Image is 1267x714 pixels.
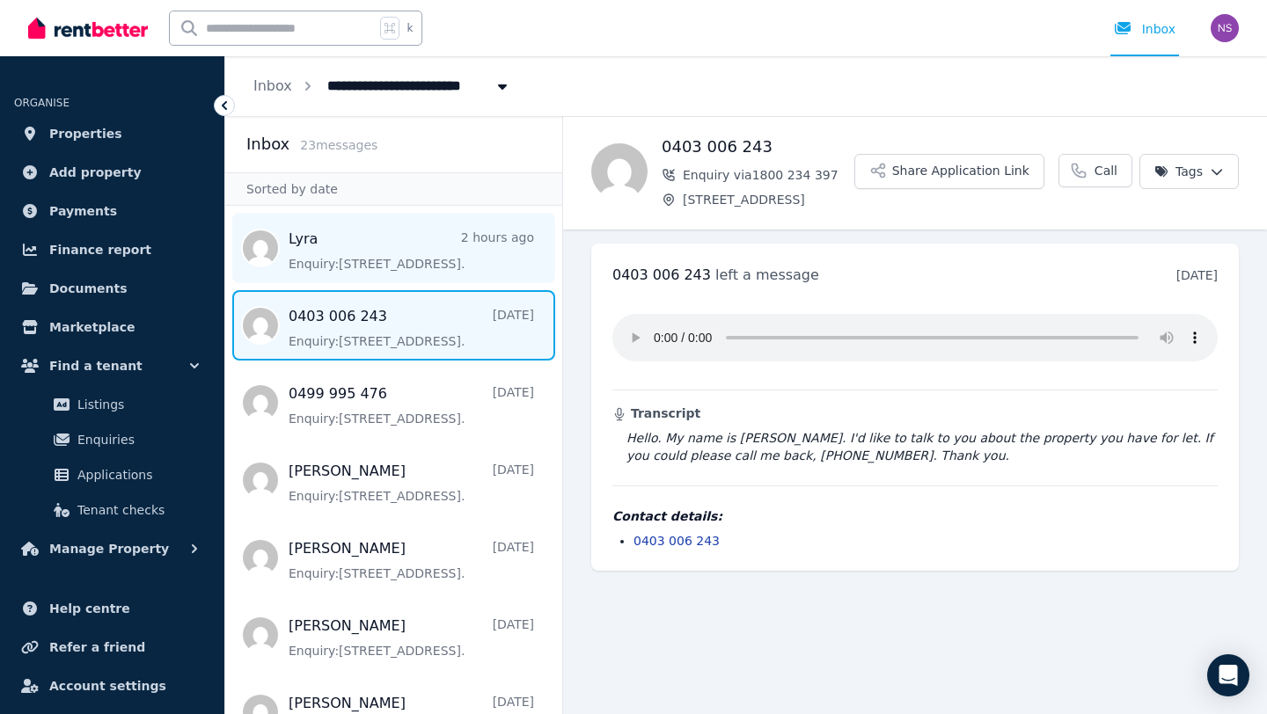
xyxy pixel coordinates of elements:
a: [PERSON_NAME][DATE]Enquiry:[STREET_ADDRESS]. [289,616,534,659]
a: Add property [14,155,210,190]
img: RentBetter [28,15,148,41]
h4: Contact details: [612,507,1218,525]
span: Properties [49,123,122,144]
a: [PERSON_NAME][DATE]Enquiry:[STREET_ADDRESS]. [289,538,534,582]
a: Enquiries [21,422,203,457]
span: 0403 006 243 [612,266,711,283]
button: Tags [1139,154,1239,189]
span: Payments [49,200,117,222]
span: Applications [77,464,196,485]
a: Account settings [14,668,210,703]
nav: Breadcrumb [225,56,539,116]
div: Sorted by date [225,172,562,206]
a: Documents [14,271,210,306]
span: Add property [49,162,142,183]
span: Marketplace [49,317,135,338]
a: Lyra2 hours agoEnquiry:[STREET_ADDRESS]. [289,229,534,273]
h2: Inbox [246,132,289,157]
a: Applications [21,457,203,492]
a: Call [1058,154,1132,187]
a: 0499 995 476[DATE]Enquiry:[STREET_ADDRESS]. [289,383,534,427]
img: Neil Shams [1211,14,1239,42]
a: Refer a friend [14,630,210,665]
span: Enquiry via 1800 234 397 [683,166,854,184]
span: Documents [49,278,128,299]
a: Inbox [253,77,292,94]
a: Listings [21,387,203,422]
span: Refer a friend [49,637,145,658]
div: Inbox [1114,20,1175,38]
span: [STREET_ADDRESS] [683,191,854,208]
span: Listings [77,394,196,415]
span: Help centre [49,598,130,619]
button: Share Application Link [854,154,1044,189]
time: [DATE] [1176,268,1218,282]
span: Manage Property [49,538,169,559]
div: Open Intercom Messenger [1207,654,1249,696]
a: Help centre [14,591,210,626]
blockquote: Hello. My name is [PERSON_NAME]. I'd like to talk to you about the property you have for let. If ... [612,429,1218,464]
a: Finance report [14,232,210,267]
span: Finance report [49,239,151,260]
span: ORGANISE [14,97,70,109]
span: Find a tenant [49,355,143,376]
button: Manage Property [14,531,210,566]
a: Payments [14,193,210,229]
a: 0403 006 243[DATE]Enquiry:[STREET_ADDRESS]. [289,306,534,350]
a: Marketplace [14,310,210,345]
span: left a message [715,266,819,283]
img: 0403 006 243 [591,143,648,200]
span: Tenant checks [77,499,196,521]
span: Enquiries [77,429,196,450]
span: 23 message s [300,138,377,152]
a: [PERSON_NAME][DATE]Enquiry:[STREET_ADDRESS]. [289,461,534,505]
span: Tags [1154,163,1203,180]
a: Properties [14,116,210,151]
span: Account settings [49,675,166,696]
span: Call [1095,162,1117,179]
a: 0403 006 243 [633,534,720,548]
h1: 0403 006 243 [662,135,854,159]
a: Tenant checks [21,492,203,528]
button: Find a tenant [14,348,210,383]
h3: Transcript [612,404,1218,422]
span: k [406,21,413,35]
